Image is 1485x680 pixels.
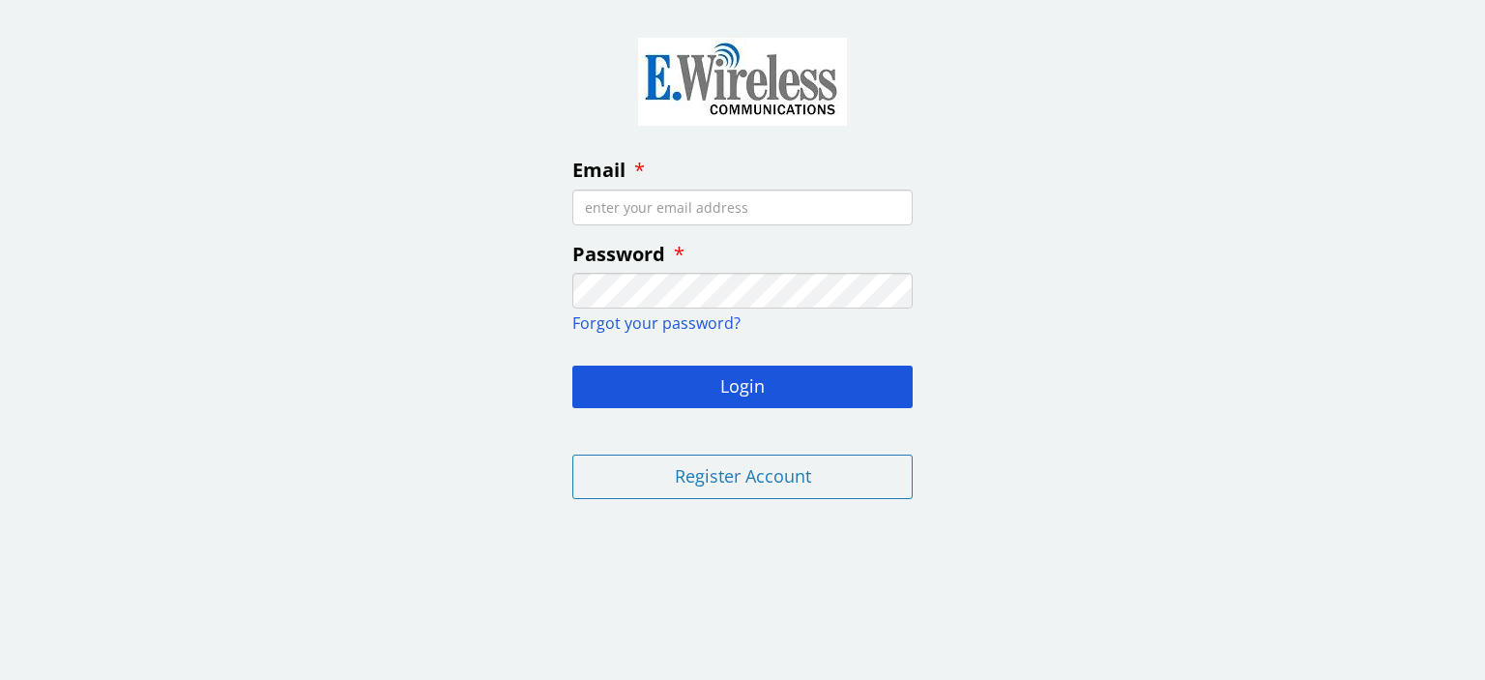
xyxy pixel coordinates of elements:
button: Register Account [572,455,913,499]
a: Forgot your password? [572,312,741,334]
span: Email [572,157,626,183]
input: enter your email address [572,190,913,225]
button: Login [572,366,913,408]
span: Password [572,241,665,267]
